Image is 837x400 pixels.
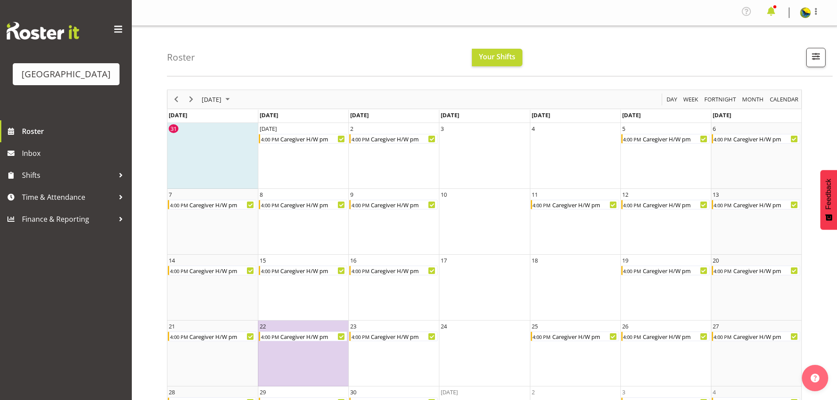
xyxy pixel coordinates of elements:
button: Your Shifts [472,49,522,66]
div: Caregiver H/W pm Begin From Monday, September 1, 2025 at 4:00:00 PM GMT+12:00 Ends At Monday, Sep... [259,134,347,144]
div: Caregiver H/W pm Begin From Sunday, September 21, 2025 at 4:00:00 PM GMT+12:00 Ends At Sunday, Se... [168,332,256,341]
div: Caregiver H/W pm Begin From Saturday, September 27, 2025 at 4:00:00 PM GMT+12:00 Ends At Saturday... [712,332,800,341]
div: 26 [622,322,628,331]
div: Caregiver H/W pm Begin From Sunday, September 14, 2025 at 4:00:00 PM GMT+12:00 Ends At Sunday, Se... [168,266,256,275]
span: [DATE] [169,111,187,119]
div: 6 [713,124,716,133]
span: [DATE] [441,111,459,119]
img: gemma-hall22491374b5f274993ff8414464fec47f.png [800,7,811,18]
td: Sunday, August 31, 2025 [167,123,258,189]
div: Caregiver H/W pm Begin From Monday, September 22, 2025 at 4:00:00 PM GMT+12:00 Ends At Monday, Se... [259,332,347,341]
div: 4:00 PM [169,200,188,209]
div: Previous [169,90,184,108]
div: Caregiver H/W pm [188,266,256,275]
span: Shifts [22,169,114,182]
td: Tuesday, September 23, 2025 [348,321,439,386]
td: Wednesday, September 24, 2025 [439,321,529,386]
div: Caregiver H/W pm [279,332,347,341]
div: Next [184,90,199,108]
span: [DATE] [713,111,731,119]
img: help-xxl-2.png [811,374,819,382]
div: 7 [169,190,172,199]
div: 4:00 PM [260,134,279,143]
span: Month [741,94,765,105]
td: Thursday, September 18, 2025 [530,255,620,321]
div: Caregiver H/W pm Begin From Tuesday, September 9, 2025 at 4:00:00 PM GMT+12:00 Ends At Tuesday, S... [349,200,438,209]
button: Next [185,94,197,105]
div: [DATE] [260,124,277,133]
div: 4:00 PM [351,332,370,341]
div: Caregiver H/W pm Begin From Tuesday, September 23, 2025 at 4:00:00 PM GMT+12:00 Ends At Tuesday, ... [349,332,438,341]
td: Saturday, September 20, 2025 [711,255,801,321]
div: Caregiver H/W pm [732,332,800,341]
div: 15 [260,256,266,265]
div: 25 [532,322,538,331]
div: Caregiver H/W pm Begin From Thursday, September 25, 2025 at 4:00:00 PM GMT+12:00 Ends At Thursday... [531,332,619,341]
div: Caregiver H/W pm Begin From Friday, September 19, 2025 at 4:00:00 PM GMT+12:00 Ends At Friday, Se... [621,266,710,275]
div: Caregiver H/W pm Begin From Sunday, September 7, 2025 at 4:00:00 PM GMT+12:00 Ends At Sunday, Sep... [168,200,256,209]
span: [DATE] [622,111,641,119]
div: Caregiver H/W pm [642,332,709,341]
div: 3 [441,124,444,133]
div: Caregiver H/W pm Begin From Tuesday, September 16, 2025 at 4:00:00 PM GMT+12:00 Ends At Tuesday, ... [349,266,438,275]
div: 4:00 PM [351,266,370,275]
div: Caregiver H/W pm [642,200,709,209]
div: Caregiver H/W pm [279,266,347,275]
div: 23 [350,322,356,331]
td: Wednesday, September 10, 2025 [439,189,529,255]
div: 29 [260,388,266,396]
div: 2 [532,388,535,396]
div: 12 [622,190,628,199]
div: [DATE] [441,388,458,396]
span: Inbox [22,147,127,160]
div: 21 [169,322,175,331]
div: 4 [532,124,535,133]
div: [GEOGRAPHIC_DATA] [22,68,111,81]
td: Sunday, September 21, 2025 [167,321,258,386]
td: Friday, September 19, 2025 [620,255,711,321]
div: Caregiver H/W pm [279,134,347,143]
div: Caregiver H/W pm Begin From Tuesday, September 2, 2025 at 4:00:00 PM GMT+12:00 Ends At Tuesday, S... [349,134,438,144]
button: September 2025 [200,94,234,105]
span: calendar [769,94,799,105]
div: Caregiver H/W pm [188,200,256,209]
div: 4:00 PM [351,200,370,209]
td: Thursday, September 11, 2025 [530,189,620,255]
div: 4:00 PM [623,266,642,275]
td: Friday, September 26, 2025 [620,321,711,386]
div: 20 [713,256,719,265]
td: Wednesday, September 17, 2025 [439,255,529,321]
td: Friday, September 5, 2025 [620,123,711,189]
div: Caregiver H/W pm Begin From Friday, September 12, 2025 at 4:00:00 PM GMT+12:00 Ends At Friday, Se... [621,200,710,209]
div: 4:00 PM [169,332,188,341]
h4: Roster [167,52,195,62]
div: Caregiver H/W pm [642,134,709,143]
div: 13 [713,190,719,199]
div: 4:00 PM [623,134,642,143]
div: Caregiver H/W pm Begin From Monday, September 8, 2025 at 4:00:00 PM GMT+12:00 Ends At Monday, Sep... [259,200,347,209]
span: Finance & Reporting [22,213,114,226]
td: Monday, September 1, 2025 [258,123,348,189]
div: Caregiver H/W pm Begin From Saturday, September 13, 2025 at 4:00:00 PM GMT+12:00 Ends At Saturday... [712,200,800,209]
button: Month [768,94,800,105]
div: 4:00 PM [623,332,642,341]
span: [DATE] [260,111,278,119]
div: Caregiver H/W pm [642,266,709,275]
button: Filter Shifts [806,48,826,67]
div: 24 [441,322,447,331]
td: Thursday, September 4, 2025 [530,123,620,189]
div: 4:00 PM [260,266,279,275]
td: Monday, September 22, 2025 [258,321,348,386]
div: Caregiver H/W pm [551,332,619,341]
div: 27 [713,322,719,331]
div: 31 [169,124,178,133]
div: 4:00 PM [351,134,370,143]
span: [DATE] [201,94,222,105]
div: 9 [350,190,353,199]
span: [DATE] [350,111,369,119]
div: 4:00 PM [260,332,279,341]
td: Saturday, September 27, 2025 [711,321,801,386]
div: 4:00 PM [623,200,642,209]
div: 28 [169,388,175,396]
div: Caregiver H/W pm Begin From Friday, September 5, 2025 at 4:00:00 PM GMT+12:00 Ends At Friday, Sep... [621,134,710,144]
